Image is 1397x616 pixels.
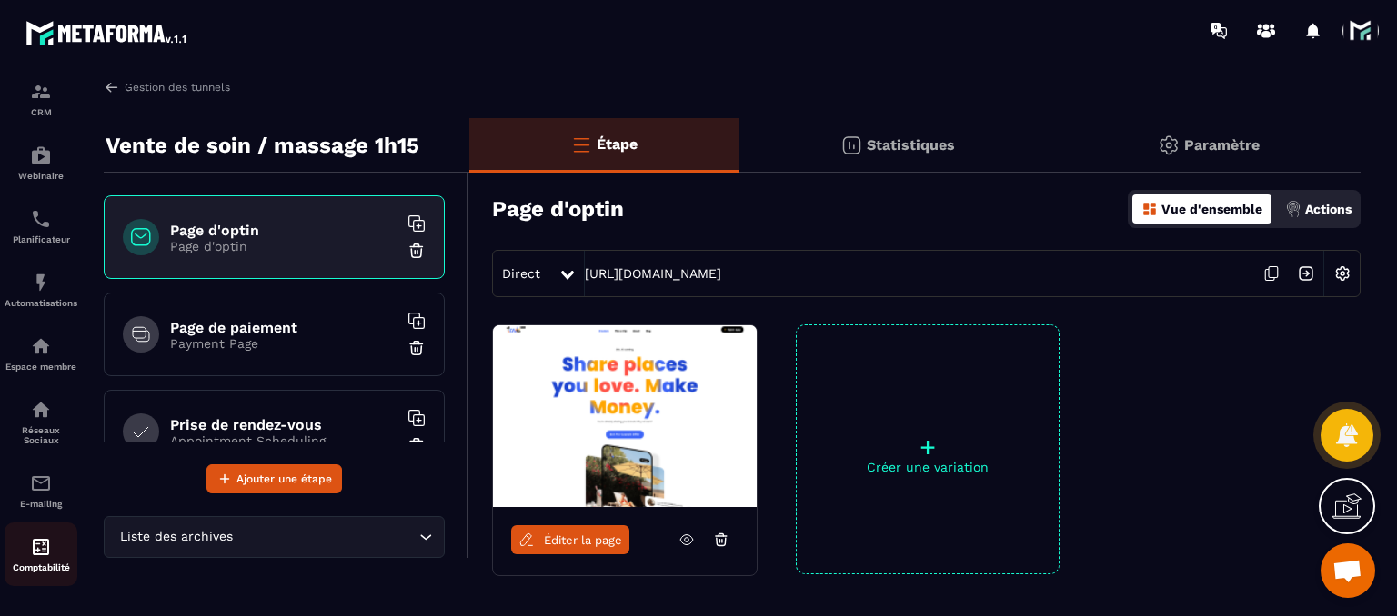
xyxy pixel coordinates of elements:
img: formation [30,81,52,103]
span: Liste des archives [116,527,236,547]
a: social-networksocial-networkRéseaux Sociaux [5,385,77,459]
p: Réseaux Sociaux [5,425,77,445]
p: Planificateur [5,234,77,244]
p: Payment Page [170,336,397,351]
span: Direct [502,266,540,281]
p: Automatisations [5,298,77,308]
img: automations [30,335,52,357]
p: Statistiques [867,136,955,154]
img: trash [407,436,426,454]
a: emailemailE-mailing [5,459,77,522]
p: Appointment Scheduling [170,433,397,448]
p: Webinaire [5,171,77,181]
span: Ajouter une étape [236,470,332,488]
input: Search for option [236,527,415,547]
span: Éditer la page [544,533,622,547]
img: accountant [30,536,52,558]
img: automations [30,272,52,293]
img: bars-o.4a397970.svg [570,134,592,155]
a: [URL][DOMAIN_NAME] [585,266,721,281]
p: CRM [5,107,77,117]
a: automationsautomationsAutomatisations [5,258,77,322]
img: scheduler [30,208,52,230]
p: Actions [1305,202,1352,216]
p: Espace membre [5,362,77,372]
p: Étape [597,135,638,153]
img: trash [407,242,426,260]
a: automationsautomationsWebinaire [5,131,77,194]
a: accountantaccountantComptabilité [5,522,77,586]
p: E-mailing [5,499,77,509]
p: + [797,434,1059,460]
img: dashboard-orange.40269519.svg [1141,201,1158,217]
img: stats.20deebd0.svg [840,134,862,156]
h3: Page d'optin [492,196,624,222]
p: Page d'optin [170,239,397,253]
a: Gestion des tunnels [104,79,230,95]
img: trash [407,339,426,357]
img: setting-w.858f3a88.svg [1325,256,1360,291]
a: schedulerschedulerPlanificateur [5,194,77,258]
p: Comptabilité [5,562,77,572]
div: Search for option [104,516,445,558]
a: automationsautomationsEspace membre [5,322,77,385]
a: Éditer la page [511,525,629,554]
h6: Page d'optin [170,222,397,239]
p: Paramètre [1184,136,1260,154]
button: Ajouter une étape [206,464,342,493]
img: social-network [30,399,52,421]
img: image [493,325,757,507]
h6: Prise de rendez-vous [170,416,397,433]
a: Ouvrir le chat [1321,543,1375,598]
p: Créer une variation [797,460,1059,474]
img: logo [25,16,189,49]
h6: Page de paiement [170,319,397,336]
img: automations [30,144,52,166]
p: Vente de soin / massage 1h15 [106,127,419,164]
img: setting-gr.5f69749f.svg [1158,134,1180,156]
img: arrow-next.bcc2205e.svg [1289,256,1323,291]
img: email [30,472,52,494]
img: arrow [104,79,120,95]
p: Vue d'ensemble [1161,202,1262,216]
a: formationformationCRM [5,67,77,131]
img: actions.d6e523a2.png [1285,201,1302,217]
